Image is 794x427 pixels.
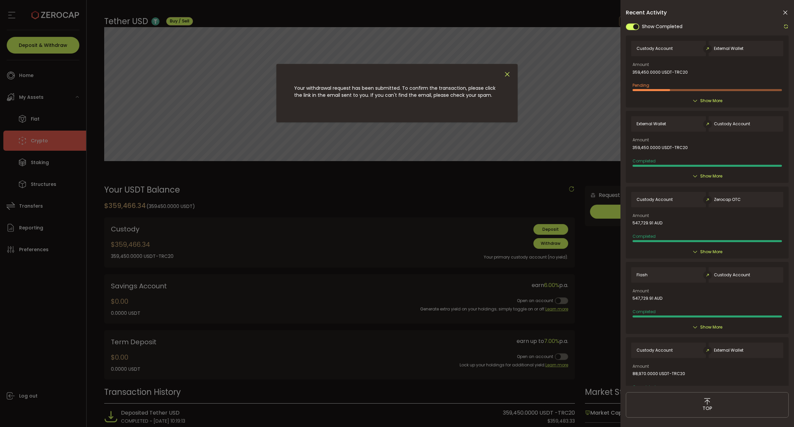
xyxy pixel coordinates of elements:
[633,138,649,142] span: Amount
[637,348,673,353] span: Custody Account
[713,355,794,427] iframe: Chat Widget
[633,221,662,225] span: 547,729.91 AUD
[276,64,518,122] div: dialog
[714,122,750,126] span: Custody Account
[637,273,648,277] span: Flash
[633,364,649,368] span: Amount
[700,324,722,331] span: Show More
[633,296,662,301] span: 547,729.91 AUD
[700,173,722,180] span: Show More
[713,355,794,427] div: 聊天小组件
[294,85,495,98] span: Your withdrawal request has been submitted. To confirm the transaction, please click the link in ...
[714,197,741,202] span: Zerocap OTC
[633,289,649,293] span: Amount
[633,371,685,376] span: 88,970.0000 USDT-TRC20
[633,145,688,150] span: 359,450.0000 USDT-TRC20
[626,10,667,15] span: Recent Activity
[633,63,649,67] span: Amount
[633,233,656,239] span: Completed
[714,46,743,51] span: External Wallet
[714,273,750,277] span: Custody Account
[633,82,649,88] span: Pending
[637,197,673,202] span: Custody Account
[633,309,656,314] span: Completed
[633,70,688,75] span: 359,450.0000 USDT-TRC20
[642,23,682,30] span: Show Completed
[633,384,656,390] span: Completed
[700,248,722,255] span: Show More
[504,71,511,78] button: Close
[633,158,656,164] span: Completed
[703,405,712,412] span: TOP
[714,348,743,353] span: External Wallet
[637,122,666,126] span: External Wallet
[633,214,649,218] span: Amount
[700,97,722,104] span: Show More
[637,46,673,51] span: Custody Account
